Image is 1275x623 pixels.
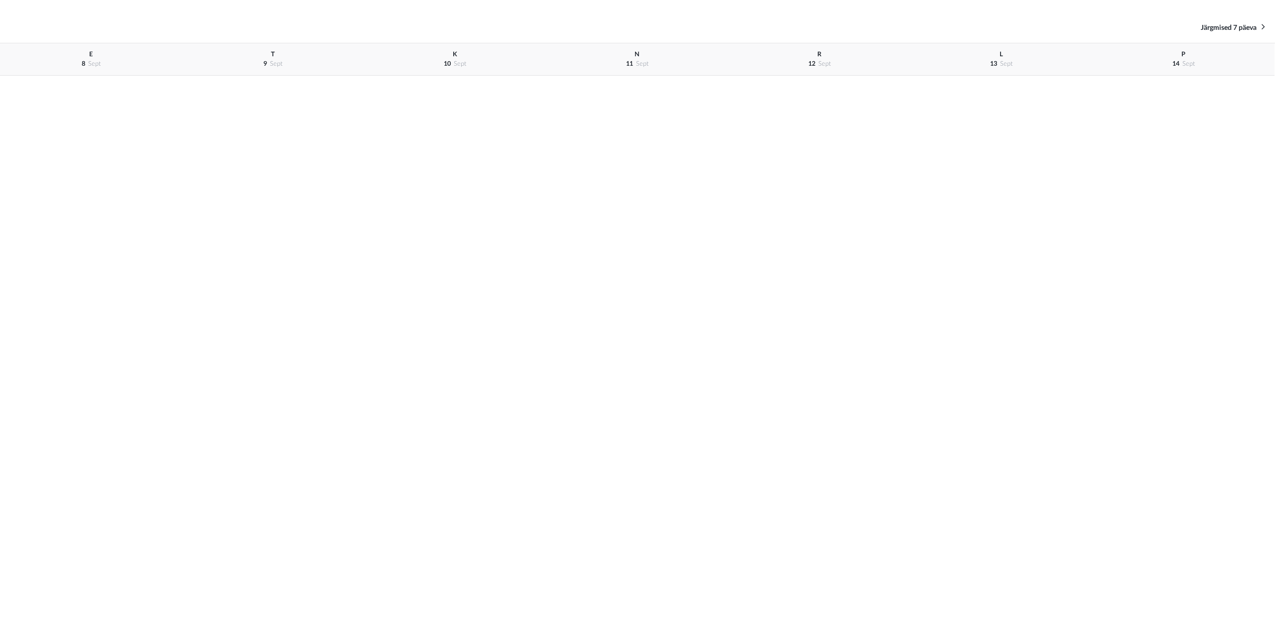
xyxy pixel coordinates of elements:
[453,51,457,57] span: K
[990,61,997,67] span: 13
[1181,51,1185,57] span: P
[1182,61,1195,67] span: sept
[808,61,815,67] span: 12
[818,61,831,67] span: sept
[817,51,821,57] span: R
[271,51,275,57] span: T
[1000,51,1003,57] span: L
[1000,61,1013,67] span: sept
[88,61,101,67] span: sept
[263,61,267,67] span: 9
[626,61,633,67] span: 11
[82,61,85,67] span: 8
[636,61,648,67] span: sept
[270,61,282,67] span: sept
[1172,61,1179,67] span: 14
[1201,24,1257,31] span: Järgmised 7 päeva
[444,61,451,67] span: 10
[454,61,466,67] span: sept
[635,51,639,57] span: N
[1201,22,1265,33] a: Järgmised 7 päeva
[89,51,93,57] span: E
